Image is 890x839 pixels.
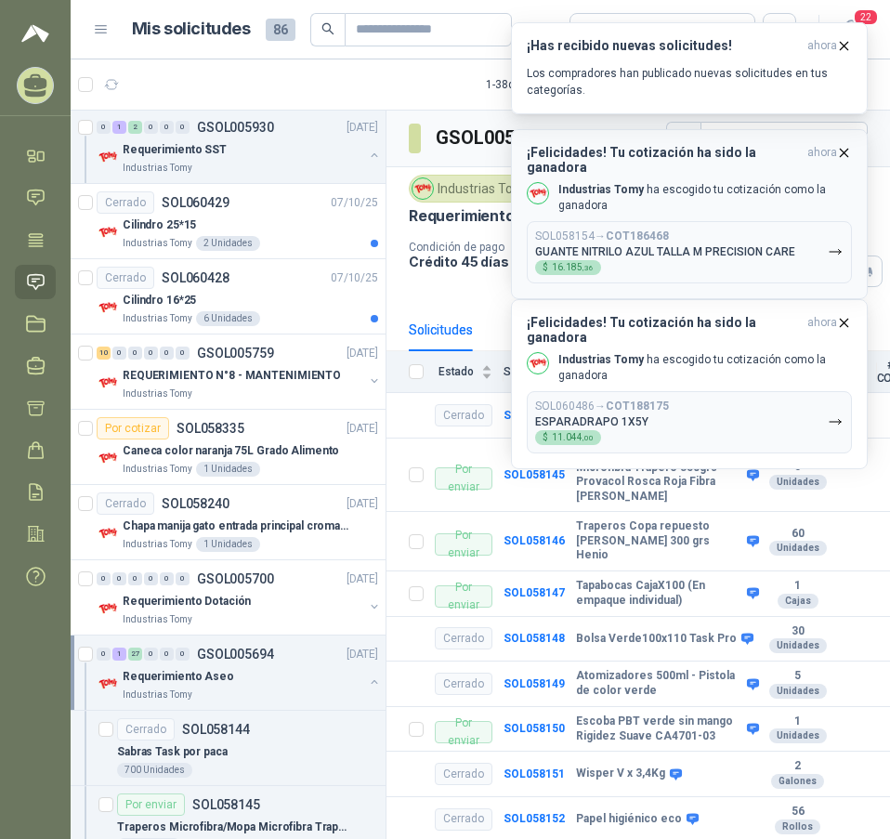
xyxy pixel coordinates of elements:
[576,767,665,781] b: Wisper V x 3,4Kg
[409,206,556,226] p: Requerimiento Aseo
[197,347,274,360] p: GSOL005759
[486,70,594,99] div: 1 - 38 de 38
[527,65,852,98] p: Los compradores han publicado nuevas solicitudes en tus categorías.
[504,365,550,378] span: Solicitud
[511,299,868,469] button: ¡Felicidades! Tu cotización ha sido la ganadoraahora Company LogoIndustrias Tomy ha escogido tu c...
[767,624,828,639] b: 30
[117,718,175,741] div: Cerrado
[435,533,492,556] div: Por enviar
[527,38,800,54] h3: ¡Has recibido nuevas solicitudes!
[504,767,565,780] a: SOL058151
[412,178,433,199] img: Company Logo
[176,648,190,661] div: 0
[182,723,250,736] p: SOL058144
[504,722,565,735] b: SOL058150
[552,263,594,272] span: 16.185
[197,121,274,134] p: GSOL005930
[197,648,274,661] p: GSOL005694
[123,292,196,309] p: Cilindro 16*25
[504,812,565,825] a: SOL058152
[197,572,274,585] p: GSOL005700
[775,819,820,834] div: Rollos
[576,446,742,504] b: Traperos Microfibra/Mopa Microfibra Trapero 350grs Provacol Rosca Roja Fibra [PERSON_NAME]
[558,352,852,384] p: ha escogido tu cotización como la ganadora
[576,632,737,647] b: Bolsa Verde100x110 Task Pro
[144,121,158,134] div: 0
[576,812,682,827] b: Papel higiénico eco
[112,121,126,134] div: 1
[112,648,126,661] div: 1
[769,684,827,699] div: Unidades
[160,121,174,134] div: 0
[123,668,234,686] p: Requerimiento Aseo
[123,462,192,477] p: Industrias Tomy
[128,347,142,360] div: 0
[769,728,827,743] div: Unidades
[535,415,648,428] p: ESPARADRAPO 1X5Y
[196,311,260,326] div: 6 Unidades
[576,669,742,698] b: Atomizadores 500ml - Pistola de color verde
[504,409,565,422] a: SOL058144
[97,372,119,394] img: Company Logo
[97,522,119,544] img: Company Logo
[97,267,154,289] div: Cerrado
[834,13,868,46] button: 22
[97,643,382,702] a: 0 1 27 0 0 0 GSOL005694[DATE] Company LogoRequerimiento AseoIndustrias Tomy
[535,430,601,445] div: $
[347,570,378,588] p: [DATE]
[504,677,565,690] a: SOL058149
[558,353,644,366] b: Industrias Tomy
[128,572,142,585] div: 0
[144,572,158,585] div: 0
[435,763,492,785] div: Cerrado
[436,124,548,152] h3: GSOL005694
[807,315,837,345] span: ahora
[97,221,119,243] img: Company Logo
[144,347,158,360] div: 0
[97,648,111,661] div: 0
[853,8,879,26] span: 22
[606,400,669,413] b: COT188175
[511,22,868,114] button: ¡Has recibido nuevas solicitudes!ahora Los compradores han publicado nuevas solicitudes en tus ca...
[769,475,827,490] div: Unidades
[778,594,818,609] div: Cajas
[435,673,492,695] div: Cerrado
[321,22,334,35] span: search
[435,404,492,426] div: Cerrado
[331,269,378,287] p: 07/10/25
[409,175,540,203] div: Industrias Tomy
[576,519,742,563] b: Traperos Copa repuesto [PERSON_NAME] 300 grs Henio
[128,121,142,134] div: 2
[409,320,473,340] div: Solicitudes
[347,119,378,137] p: [DATE]
[347,495,378,513] p: [DATE]
[97,597,119,620] img: Company Logo
[435,585,492,608] div: Por enviar
[527,145,800,175] h3: ¡Felicidades! Tu cotización ha sido la ganadora
[504,468,565,481] a: SOL058145
[160,347,174,360] div: 0
[123,537,192,552] p: Industrias Tomy
[196,236,260,251] div: 2 Unidades
[807,38,837,54] span: ahora
[409,254,569,269] p: Crédito 45 días
[71,184,386,259] a: CerradoSOL06042907/10/25 Company LogoCilindro 25*15Industrias Tomy2 Unidades
[535,245,795,258] p: GUANTE NITRILO AZUL TALLA M PRECISION CARE
[97,572,111,585] div: 0
[504,586,565,599] a: SOL058147
[528,183,548,203] img: Company Logo
[21,22,49,45] img: Logo peakr
[117,793,185,816] div: Por enviar
[97,447,119,469] img: Company Logo
[123,236,192,251] p: Industrias Tomy
[123,141,227,159] p: Requerimiento SST
[767,759,828,774] b: 2
[767,714,828,729] b: 1
[527,221,852,283] button: SOL058154→COT186468GUANTE NITRILO AZUL TALLA M PRECISION CARE$16.185,36
[527,391,852,453] button: SOL060486→COT188175ESPARADRAPO 1X5Y$11.044,00
[97,492,154,515] div: Cerrado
